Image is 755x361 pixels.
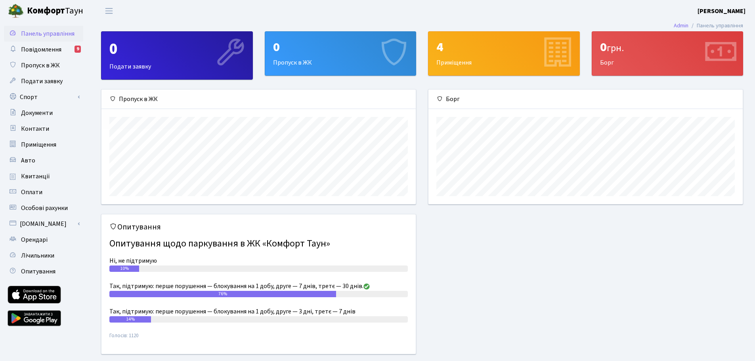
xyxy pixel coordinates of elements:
div: 76% [109,291,336,297]
span: Лічильники [21,251,54,260]
div: Подати заявку [101,32,252,79]
a: Admin [674,21,688,30]
b: Комфорт [27,4,65,17]
a: Повідомлення9 [4,42,83,57]
h5: Опитування [109,222,408,232]
small: Голосів: 1120 [109,332,408,346]
span: грн. [607,41,624,55]
div: 14% [109,316,151,323]
a: Контакти [4,121,83,137]
a: 0Пропуск в ЖК [265,31,417,76]
a: Панель управління [4,26,83,42]
span: Панель управління [21,29,75,38]
img: logo.png [8,3,24,19]
span: Оплати [21,188,42,197]
span: Документи [21,109,53,117]
a: Приміщення [4,137,83,153]
a: 4Приміщення [428,31,580,76]
span: Особові рахунки [21,204,68,212]
div: Пропуск в ЖК [265,32,416,75]
a: Оплати [4,184,83,200]
a: Подати заявку [4,73,83,89]
a: Лічильники [4,248,83,264]
nav: breadcrumb [662,17,755,34]
a: 0Подати заявку [101,31,253,80]
div: Ні, не підтримую [109,256,408,265]
b: [PERSON_NAME] [698,7,745,15]
span: Пропуск в ЖК [21,61,60,70]
div: 9 [75,46,81,53]
div: Так, підтримую: перше порушення — блокування на 1 добу, друге — 7 днів, третє — 30 днів. [109,281,408,291]
button: Переключити навігацію [99,4,119,17]
span: Опитування [21,267,55,276]
a: Спорт [4,89,83,105]
div: Борг [428,90,743,109]
div: 10% [109,265,139,272]
span: Приміщення [21,140,56,149]
a: Опитування [4,264,83,279]
a: Квитанції [4,168,83,184]
div: 0 [600,40,735,55]
div: 0 [273,40,408,55]
span: Повідомлення [21,45,61,54]
span: Подати заявку [21,77,63,86]
span: Орендарі [21,235,48,244]
li: Панель управління [688,21,743,30]
div: Приміщення [428,32,579,75]
span: Авто [21,156,35,165]
div: 4 [436,40,572,55]
a: Документи [4,105,83,121]
span: Квитанції [21,172,50,181]
a: Пропуск в ЖК [4,57,83,73]
span: Таун [27,4,83,18]
div: 0 [109,40,245,59]
a: Авто [4,153,83,168]
a: Орендарі [4,232,83,248]
a: Особові рахунки [4,200,83,216]
a: [PERSON_NAME] [698,6,745,16]
span: Контакти [21,124,49,133]
div: Борг [592,32,743,75]
h4: Опитування щодо паркування в ЖК «Комфорт Таун» [109,235,408,253]
div: Пропуск в ЖК [101,90,416,109]
a: [DOMAIN_NAME] [4,216,83,232]
div: Так, підтримую: перше порушення — блокування на 1 добу, друге — 3 дні, третє — 7 днів [109,307,408,316]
